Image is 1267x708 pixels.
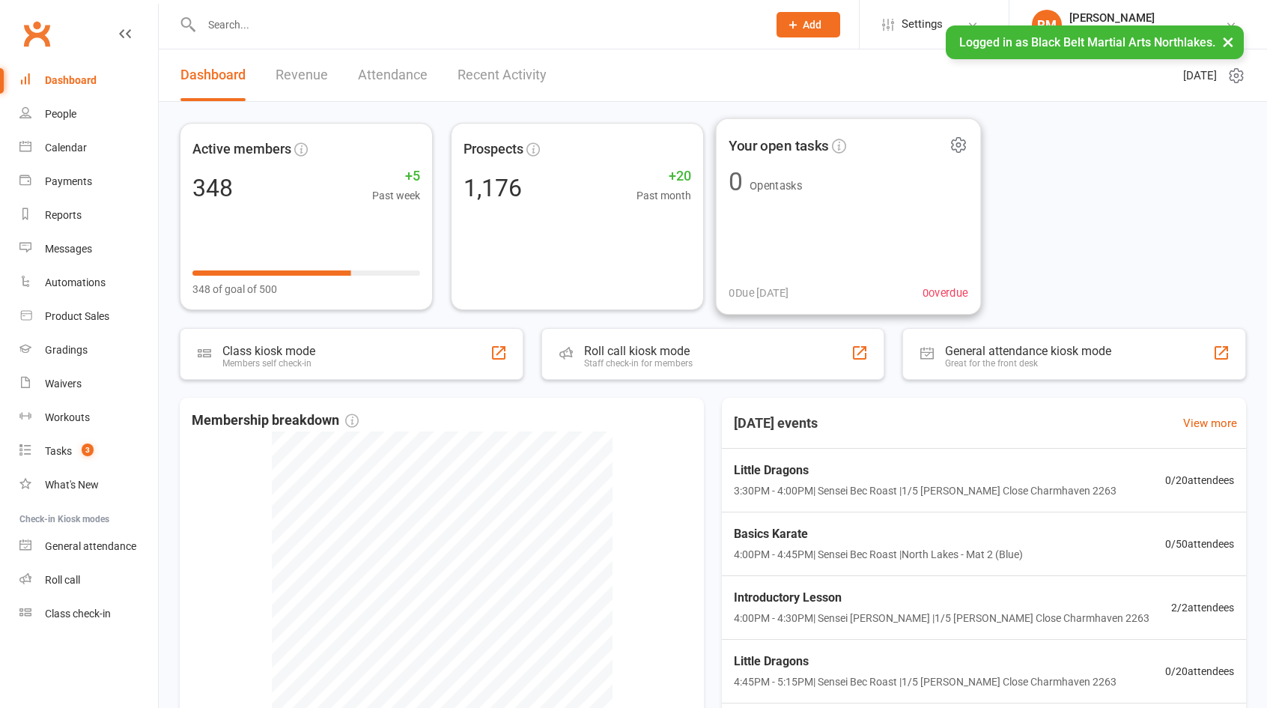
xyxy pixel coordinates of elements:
[222,344,315,358] div: Class kiosk mode
[45,209,82,221] div: Reports
[45,108,76,120] div: People
[803,19,821,31] span: Add
[372,166,420,187] span: +5
[192,176,233,200] div: 348
[82,444,94,456] span: 3
[19,401,158,435] a: Workouts
[584,344,693,358] div: Roll call kiosk mode
[276,49,328,101] a: Revenue
[1165,536,1234,552] span: 0 / 50 attendees
[734,588,1149,608] span: Introductory Lesson
[734,674,1116,690] span: 4:45PM - 5:15PM | Sensei Bec Roast | 1/5 [PERSON_NAME] Close Charmhaven 2263
[19,367,158,401] a: Waivers
[45,142,87,154] div: Calendar
[180,49,246,101] a: Dashboard
[19,232,158,266] a: Messages
[45,574,80,586] div: Roll call
[45,378,82,390] div: Waivers
[734,652,1116,671] span: Little Dragons
[222,358,315,369] div: Members self check-in
[19,165,158,199] a: Payments
[18,15,55,52] a: Clubworx
[192,139,291,160] span: Active members
[636,166,691,187] span: +20
[1165,663,1234,680] span: 0 / 20 attendees
[45,445,72,457] div: Tasks
[358,49,428,101] a: Attendance
[734,524,1023,544] span: Basics Karate
[1165,472,1234,488] span: 0 / 20 attendees
[45,608,111,620] div: Class check-in
[372,187,420,204] span: Past week
[192,410,359,432] span: Membership breakdown
[19,266,158,300] a: Automations
[722,410,830,437] h3: [DATE] events
[734,610,1149,626] span: 4:00PM - 4:30PM | Sensei [PERSON_NAME] | 1/5 [PERSON_NAME] Close Charmhaven 2263
[19,597,158,631] a: Class kiosk mode
[729,169,743,195] div: 0
[464,176,522,200] div: 1,176
[1069,11,1225,25] div: [PERSON_NAME]
[45,276,106,288] div: Automations
[19,131,158,165] a: Calendar
[19,300,158,333] a: Product Sales
[584,358,693,369] div: Staff check-in for members
[945,344,1111,358] div: General attendance kiosk mode
[19,435,158,468] a: Tasks 3
[902,7,943,41] span: Settings
[729,134,828,157] span: Your open tasks
[45,175,92,187] div: Payments
[45,344,88,356] div: Gradings
[19,468,158,502] a: What's New
[45,310,109,322] div: Product Sales
[750,179,802,192] span: Open tasks
[19,333,158,367] a: Gradings
[45,74,97,86] div: Dashboard
[45,479,99,491] div: What's New
[636,187,691,204] span: Past month
[45,540,136,552] div: General attendance
[1032,10,1062,40] div: RM
[734,461,1116,480] span: Little Dragons
[1171,599,1234,616] span: 2 / 2 attendees
[45,243,92,255] div: Messages
[19,530,158,563] a: General attendance kiosk mode
[945,358,1111,369] div: Great for the front desk
[19,64,158,97] a: Dashboard
[729,284,789,302] span: 0 Due [DATE]
[1069,25,1225,38] div: Black Belt Martial Arts Northlakes
[19,97,158,131] a: People
[959,35,1215,49] span: Logged in as Black Belt Martial Arts Northlakes.
[19,563,158,597] a: Roll call
[1215,25,1242,58] button: ×
[777,12,840,37] button: Add
[923,284,968,302] span: 0 overdue
[458,49,547,101] a: Recent Activity
[45,411,90,423] div: Workouts
[197,14,757,35] input: Search...
[734,546,1023,563] span: 4:00PM - 4:45PM | Sensei Bec Roast | North Lakes - Mat 2 (Blue)
[1183,414,1237,432] a: View more
[19,199,158,232] a: Reports
[192,281,277,297] span: 348 of goal of 500
[464,139,523,160] span: Prospects
[1183,67,1217,85] span: [DATE]
[734,482,1116,499] span: 3:30PM - 4:00PM | Sensei Bec Roast | 1/5 [PERSON_NAME] Close Charmhaven 2263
